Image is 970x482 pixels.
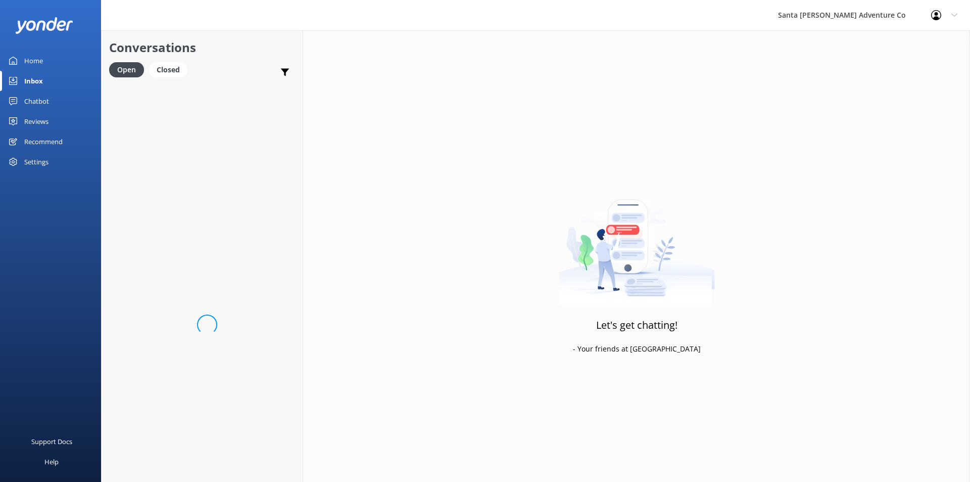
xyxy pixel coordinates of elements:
[24,51,43,71] div: Home
[573,343,701,355] p: - Your friends at [GEOGRAPHIC_DATA]
[15,17,73,34] img: yonder-white-logo.png
[24,71,43,91] div: Inbox
[24,152,48,172] div: Settings
[109,62,144,77] div: Open
[44,452,59,472] div: Help
[109,38,295,57] h2: Conversations
[24,132,63,152] div: Recommend
[596,317,677,333] h3: Let's get chatting!
[109,64,149,75] a: Open
[559,178,715,304] img: artwork of a man stealing a conversation from at giant smartphone
[31,431,72,452] div: Support Docs
[149,62,187,77] div: Closed
[24,111,48,132] div: Reviews
[24,91,49,111] div: Chatbot
[149,64,192,75] a: Closed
